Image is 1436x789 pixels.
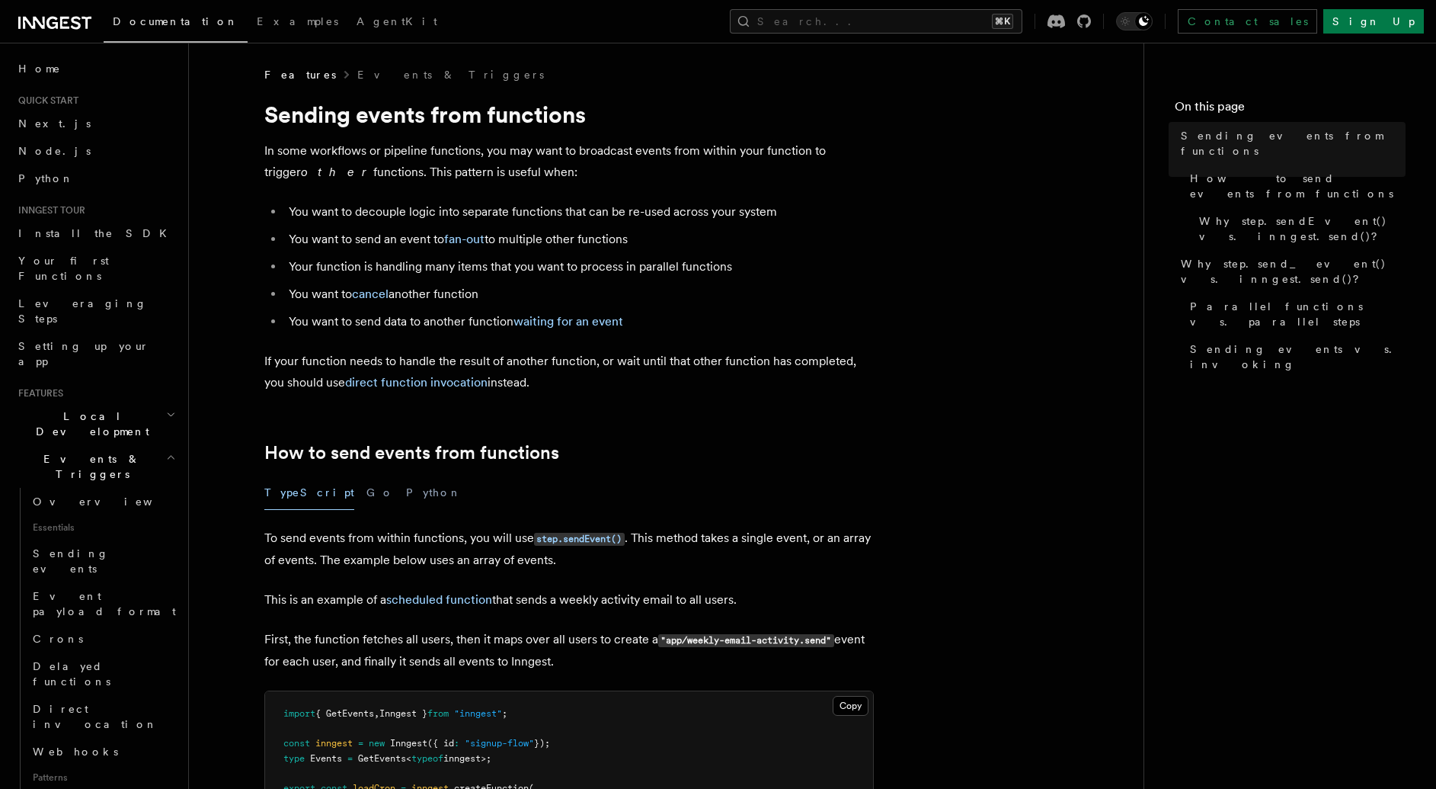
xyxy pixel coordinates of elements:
a: Node.js [12,137,179,165]
a: Direct invocation [27,695,179,738]
span: Webhooks [33,746,118,758]
li: Your function is handling many items that you want to process in parallel functions [284,256,874,277]
span: Install the SDK [18,227,176,239]
span: Events [310,753,342,764]
button: Copy [833,696,868,716]
a: Install the SDK [12,220,179,247]
a: Webhooks [27,738,179,765]
a: Sending events from functions [1175,122,1406,165]
span: , [374,708,379,719]
a: fan-out [444,232,485,246]
li: You want to send an event to to multiple other functions [284,229,874,250]
span: Python [18,172,74,184]
span: inngest>; [443,753,491,764]
span: Events & Triggers [12,451,166,482]
a: Delayed functions [27,653,179,695]
h4: On this page [1175,98,1406,122]
span: AgentKit [357,15,437,27]
h1: Sending events from functions [264,101,874,128]
span: : [454,738,459,749]
a: Your first Functions [12,247,179,290]
span: Inngest [390,738,427,749]
a: Examples [248,5,347,41]
span: new [369,738,385,749]
span: Features [12,387,63,399]
span: Node.js [18,145,91,157]
a: Sending events vs. invoking [1184,335,1406,378]
span: from [427,708,449,719]
span: Crons [33,633,83,645]
span: Why step.send_event() vs. inngest.send()? [1181,256,1406,287]
span: Examples [257,15,338,27]
span: Delayed functions [33,660,110,688]
a: cancel [352,287,389,301]
button: Go [366,476,394,510]
a: Contact sales [1178,9,1317,34]
span: Direct invocation [33,703,158,730]
button: TypeScript [264,476,354,510]
span: const [283,738,310,749]
span: Overview [33,496,190,508]
span: Local Development [12,409,166,439]
a: AgentKit [347,5,446,41]
span: ({ id [427,738,454,749]
span: Next.js [18,117,91,130]
span: Sending events [33,547,109,575]
button: Events & Triggers [12,445,179,488]
span: GetEvents [358,753,406,764]
span: type [283,753,305,764]
a: Next.js [12,110,179,137]
a: Event payload format [27,582,179,625]
span: Documentation [113,15,238,27]
span: Quick start [12,95,78,107]
button: Python [406,476,462,510]
code: "app/weekly-email-activity.send" [658,634,834,647]
a: Why step.sendEvent() vs. inngest.send()? [1193,207,1406,250]
span: { GetEvents [315,708,374,719]
span: Why step.sendEvent() vs. inngest.send()? [1199,213,1406,244]
a: Setting up your app [12,332,179,375]
a: How to send events from functions [264,442,559,463]
p: To send events from within functions, you will use . This method takes a single event, or an arra... [264,528,874,571]
p: This is an example of a that sends a weekly activity email to all users. [264,589,874,611]
button: Local Development [12,403,179,445]
span: "signup-flow" [465,738,534,749]
a: Documentation [104,5,248,43]
span: Leveraging Steps [18,297,147,325]
a: waiting for an event [513,314,623,329]
em: other [301,165,373,179]
li: You want to another function [284,284,874,305]
span: ; [502,708,507,719]
p: In some workflows or pipeline functions, you may want to broadcast events from within your functi... [264,140,874,183]
span: Your first Functions [18,255,109,282]
kbd: ⌘K [992,14,1013,29]
a: Events & Triggers [357,67,544,82]
span: }); [534,738,550,749]
a: Parallel functions vs. parallel steps [1184,293,1406,335]
span: typeof [411,753,443,764]
a: direct function invocation [345,375,488,390]
span: Features [264,67,336,82]
a: How to send events from functions [1184,165,1406,207]
span: = [347,753,353,764]
span: import [283,708,315,719]
span: < [406,753,411,764]
p: If your function needs to handle the result of another function, or wait until that other functio... [264,351,874,393]
span: How to send events from functions [1190,171,1406,201]
a: Overview [27,488,179,515]
span: Inngest } [379,708,427,719]
li: You want to decouple logic into separate functions that can be re-used across your system [284,201,874,223]
button: Search...⌘K [730,9,1022,34]
a: Home [12,55,179,82]
a: Sign Up [1323,9,1424,34]
p: First, the function fetches all users, then it maps over all users to create a event for each use... [264,629,874,672]
span: Essentials [27,515,179,540]
span: = [358,738,363,749]
a: Python [12,165,179,192]
span: Setting up your app [18,340,149,367]
span: Parallel functions vs. parallel steps [1190,299,1406,329]
span: Sending events vs. invoking [1190,342,1406,372]
a: Crons [27,625,179,653]
button: Toggle dark mode [1116,12,1153,30]
a: scheduled function [386,592,492,607]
